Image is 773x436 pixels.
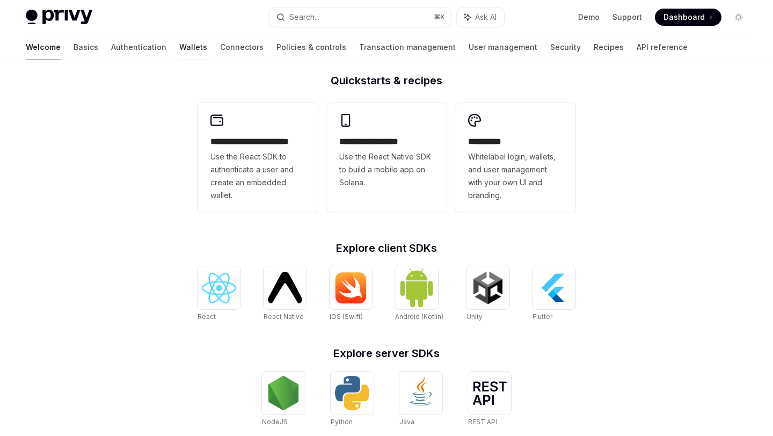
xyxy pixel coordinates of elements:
span: Dashboard [663,12,705,23]
a: JavaJava [399,372,442,427]
img: React [202,273,236,303]
span: Android (Kotlin) [395,313,443,321]
a: Android (Kotlin)Android (Kotlin) [395,266,443,322]
a: NodeJSNodeJS [262,372,305,427]
span: Flutter [533,313,552,321]
span: Use the React SDK to authenticate a user and create an embedded wallet. [210,150,305,202]
div: Search... [289,11,319,24]
img: Python [335,376,369,410]
a: REST APIREST API [468,372,511,427]
span: Java [399,418,414,426]
h2: Explore client SDKs [198,243,575,253]
img: React Native [268,272,302,303]
button: Ask AI [457,8,504,27]
button: Toggle dark mode [730,9,747,26]
a: FlutterFlutter [533,266,575,322]
img: Flutter [537,271,571,305]
a: Basics [74,34,98,60]
a: Dashboard [655,9,721,26]
h2: Explore server SDKs [198,348,575,359]
a: Recipes [594,34,624,60]
img: REST API [472,381,507,405]
a: Authentication [111,34,166,60]
img: Android (Kotlin) [399,267,434,308]
h2: Quickstarts & recipes [198,75,575,86]
span: React [198,313,216,321]
a: PythonPython [331,372,374,427]
a: ReactReact [198,266,240,322]
a: Transaction management [359,34,456,60]
a: Welcome [26,34,61,60]
a: Wallets [179,34,207,60]
span: Whitelabel login, wallets, and user management with your own UI and branding. [468,150,563,202]
span: NodeJS [262,418,288,426]
img: Java [404,376,438,410]
span: Unity [466,313,483,321]
img: iOS (Swift) [334,272,368,304]
button: Search...⌘K [269,8,451,27]
span: iOS (Swift) [330,313,363,321]
a: **** **** **** ***Use the React Native SDK to build a mobile app on Solana. [326,103,447,213]
a: User management [469,34,537,60]
img: Unity [471,271,505,305]
a: **** *****Whitelabel login, wallets, and user management with your own UI and branding. [455,103,575,213]
span: Ask AI [475,12,497,23]
a: Support [612,12,642,23]
a: React NativeReact Native [264,266,307,322]
a: Policies & controls [276,34,346,60]
a: Demo [578,12,600,23]
a: iOS (Swift)iOS (Swift) [330,266,373,322]
span: ⌘ K [434,13,445,21]
span: Python [331,418,353,426]
img: light logo [26,10,92,25]
span: React Native [264,313,304,321]
span: Use the React Native SDK to build a mobile app on Solana. [339,150,434,189]
a: UnityUnity [466,266,509,322]
a: Connectors [220,34,264,60]
span: REST API [468,418,497,426]
img: NodeJS [266,376,301,410]
a: API reference [637,34,688,60]
a: Security [550,34,581,60]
